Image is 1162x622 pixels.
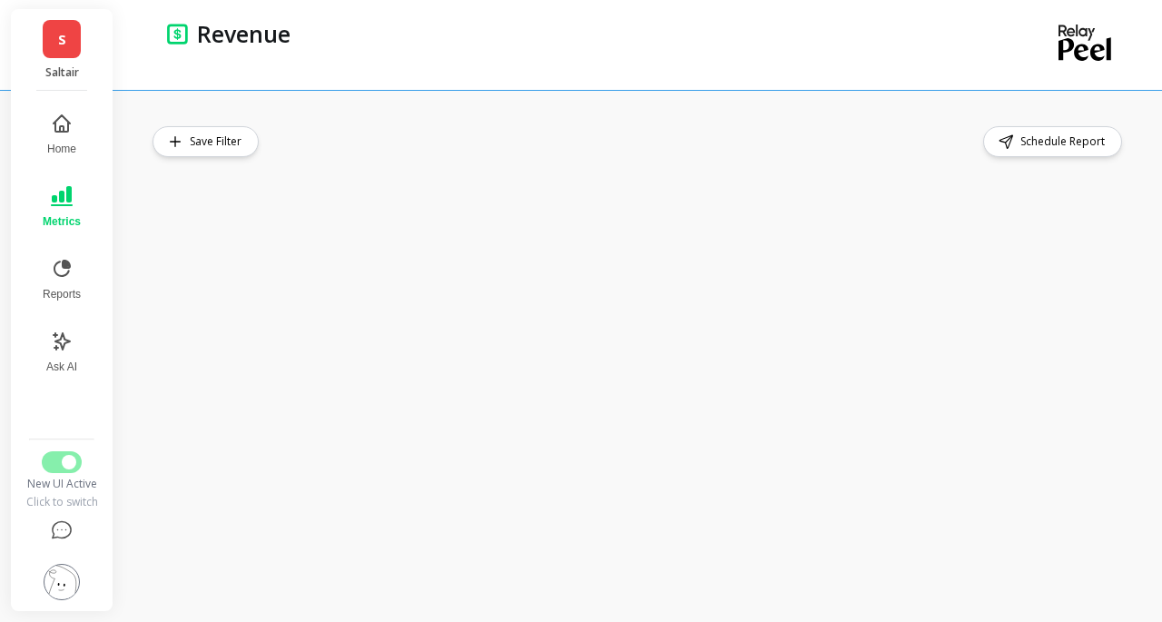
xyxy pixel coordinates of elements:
[25,477,99,491] div: New UI Active
[47,142,76,156] span: Home
[29,65,95,80] p: Saltair
[42,451,82,473] button: Switch to Legacy UI
[44,564,80,600] img: profile picture
[32,174,92,240] button: Metrics
[43,287,81,301] span: Reports
[167,23,188,45] img: header icon
[43,214,81,229] span: Metrics
[58,29,66,50] span: S
[32,102,92,167] button: Home
[46,360,77,374] span: Ask AI
[197,18,290,49] p: Revenue
[1020,133,1110,151] span: Schedule Report
[32,320,92,385] button: Ask AI
[190,133,247,151] span: Save Filter
[983,126,1122,157] button: Schedule Report
[25,495,99,509] div: Click to switch
[25,553,99,611] button: Settings
[153,126,259,157] button: Save Filter
[32,247,92,312] button: Reports
[25,509,99,553] button: Help
[153,172,1126,586] iframe: Omni Embed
